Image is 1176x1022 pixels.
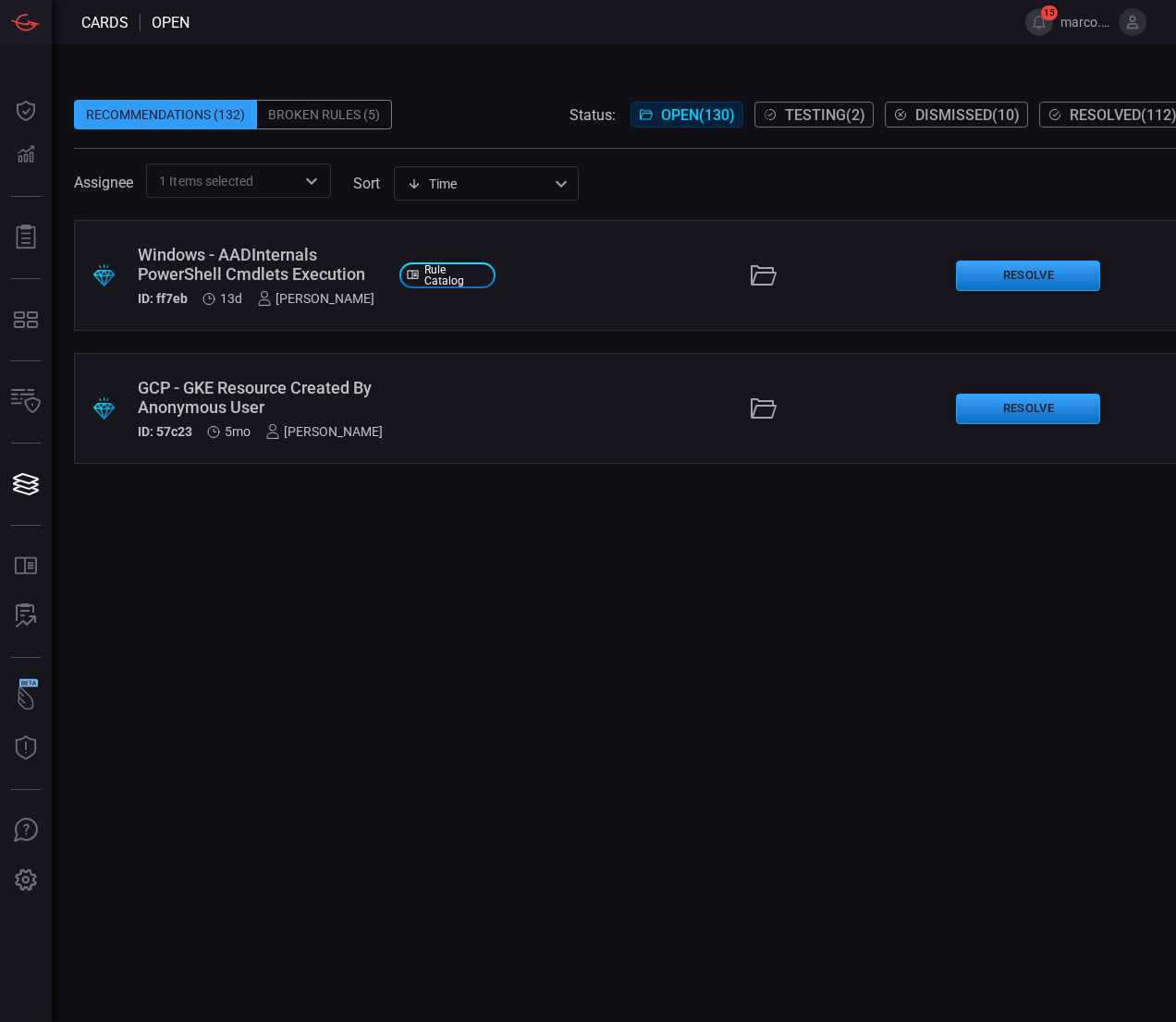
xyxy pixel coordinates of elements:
button: 15 [1025,8,1053,36]
span: Mar 17, 2025 7:05 AM [225,424,251,439]
h5: ID: ff7eb [138,291,188,306]
button: MITRE - Detection Posture [4,298,48,342]
button: Open(130) [631,102,743,128]
button: Dismissed(10) [885,102,1028,128]
button: Resolve [956,394,1100,424]
span: marco.[PERSON_NAME] [1060,15,1111,30]
span: 1 Items selected [159,172,253,190]
span: open [152,14,190,31]
button: Threat Intelligence [4,726,48,771]
span: Cards [81,14,129,31]
button: Open [299,168,325,194]
button: Wingman [4,676,48,721]
div: Recommendations (132) [74,100,257,129]
span: Aug 05, 2025 4:03 AM [220,291,242,306]
span: Rule Catalog [424,264,487,286]
span: Testing ( 2 ) [785,106,865,124]
button: Rule Catalog [4,544,48,589]
button: Preferences [4,858,48,903]
button: Resolve [956,261,1100,291]
button: Reports [4,215,48,260]
div: GCP - GKE Resource Created By Anonymous User [138,378,385,417]
span: 15 [1041,6,1058,20]
button: Dashboard [4,89,48,133]
button: Detections [4,133,48,177]
div: Windows - AADInternals PowerShell Cmdlets Execution [138,245,385,284]
div: [PERSON_NAME] [257,291,374,306]
button: Cards [4,462,48,506]
div: Time [407,175,549,193]
h5: ID: 57c23 [138,424,192,439]
div: Broken Rules (5) [257,100,392,129]
span: Assignee [74,174,133,191]
button: ALERT ANALYSIS [4,594,48,639]
button: Ask Us A Question [4,809,48,853]
button: Inventory [4,380,48,424]
div: [PERSON_NAME] [265,424,383,439]
span: Status: [570,106,616,124]
span: Open ( 130 ) [661,106,735,124]
button: Testing(2) [754,102,874,128]
span: Dismissed ( 10 ) [915,106,1020,124]
label: sort [353,175,380,192]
